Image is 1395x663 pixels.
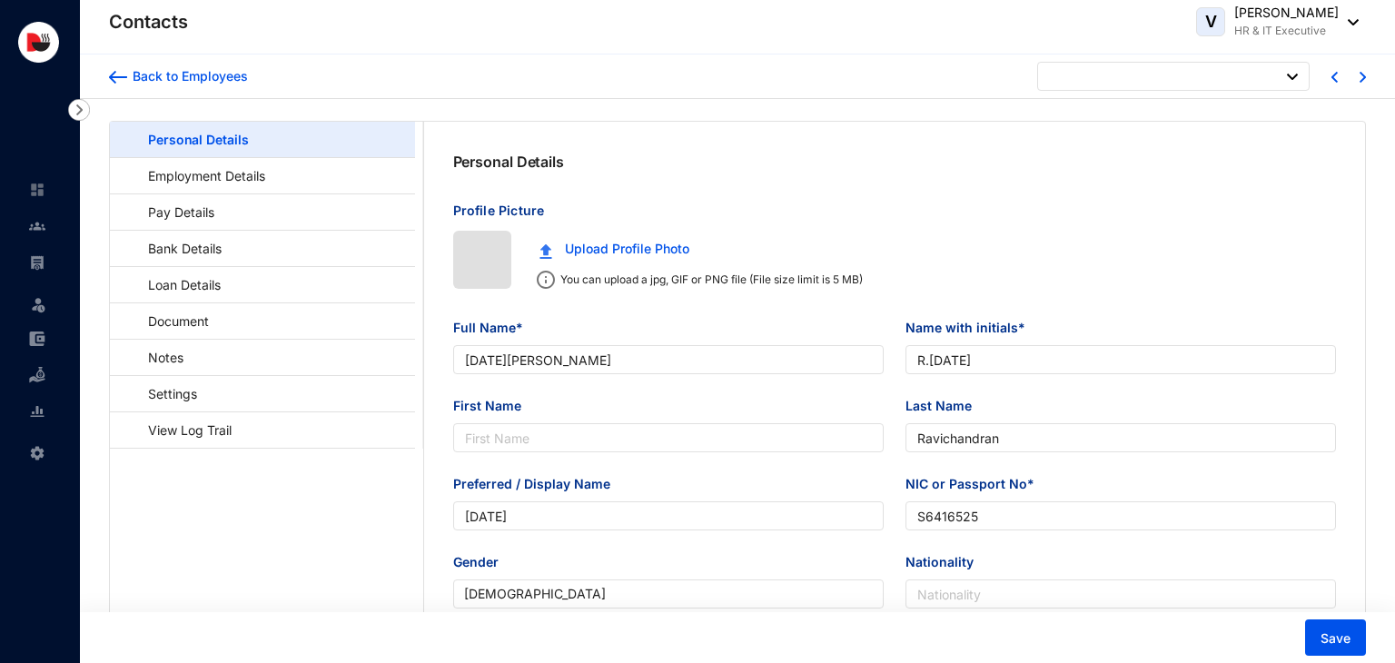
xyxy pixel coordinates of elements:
input: Name with initials* [905,345,1336,374]
label: Nationality [905,552,986,572]
p: Profile Picture [453,202,1337,231]
li: Loan [15,357,58,393]
img: report-unselected.e6a6b4230fc7da01f883.svg [29,403,45,420]
img: loan-unselected.d74d20a04637f2d15ab5.svg [29,367,45,383]
p: Contacts [109,9,188,35]
input: Preferred / Display Name [453,501,884,530]
input: Full Name* [453,345,884,374]
img: logo [18,22,59,63]
label: First Name [453,396,534,416]
a: Back to Employees [109,67,248,85]
a: Personal Details [124,121,254,158]
label: Full Name* [453,318,536,338]
a: Employment Details [124,157,272,194]
li: Reports [15,393,58,430]
button: Upload Profile Photo [526,231,703,267]
img: people-unselected.118708e94b43a90eceab.svg [29,218,45,234]
li: Expenses [15,321,58,357]
input: First Name [453,423,884,452]
img: upload.c0f81fc875f389a06f631e1c6d8834da.svg [539,243,552,259]
input: NIC or Passport No* [905,501,1336,530]
a: Document [124,302,215,340]
li: Contacts [15,208,58,244]
a: Notes [124,339,190,376]
a: Pay Details [124,193,221,231]
p: HR & IT Executive [1234,22,1339,40]
a: Bank Details [124,230,228,267]
span: Upload Profile Photo [565,239,689,259]
span: V [1205,14,1217,30]
p: You can upload a jpg, GIF or PNG file (File size limit is 5 MB) [555,271,863,289]
a: Settings [124,375,203,412]
div: Back to Employees [127,67,248,85]
li: Home [15,172,58,208]
img: dropdown-black.8e83cc76930a90b1a4fdb6d089b7bf3a.svg [1287,74,1298,80]
span: Save [1321,629,1350,648]
img: dropdown-black.8e83cc76930a90b1a4fdb6d089b7bf3a.svg [1339,19,1359,25]
a: View Log Trail [124,411,238,449]
input: Nationality [905,579,1336,609]
img: arrow-backward-blue.96c47016eac47e06211658234db6edf5.svg [109,71,127,84]
img: chevron-left-blue.0fda5800d0a05439ff8ddef8047136d5.svg [1331,72,1338,83]
img: payroll-unselected.b590312f920e76f0c668.svg [29,254,45,271]
span: Male [464,580,873,608]
img: chevron-right-blue.16c49ba0fe93ddb13f341d83a2dbca89.svg [1360,72,1366,83]
label: Last Name [905,396,984,416]
img: settings-unselected.1febfda315e6e19643a1.svg [29,445,45,461]
label: Gender [453,552,511,572]
a: Loan Details [124,266,227,303]
img: leave-unselected.2934df6273408c3f84d9.svg [29,295,47,313]
p: Personal Details [453,151,564,173]
p: [PERSON_NAME] [1234,4,1339,22]
label: Name with initials* [905,318,1038,338]
input: Last Name [905,423,1336,452]
button: Save [1305,619,1366,656]
li: Payroll [15,244,58,281]
label: NIC or Passport No* [905,474,1047,494]
img: home-unselected.a29eae3204392db15eaf.svg [29,182,45,198]
img: info.ad751165ce926853d1d36026adaaebbf.svg [537,271,555,289]
img: expense-unselected.2edcf0507c847f3e9e96.svg [29,331,45,347]
label: Preferred / Display Name [453,474,623,494]
img: nav-icon-right.af6afadce00d159da59955279c43614e.svg [68,99,90,121]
